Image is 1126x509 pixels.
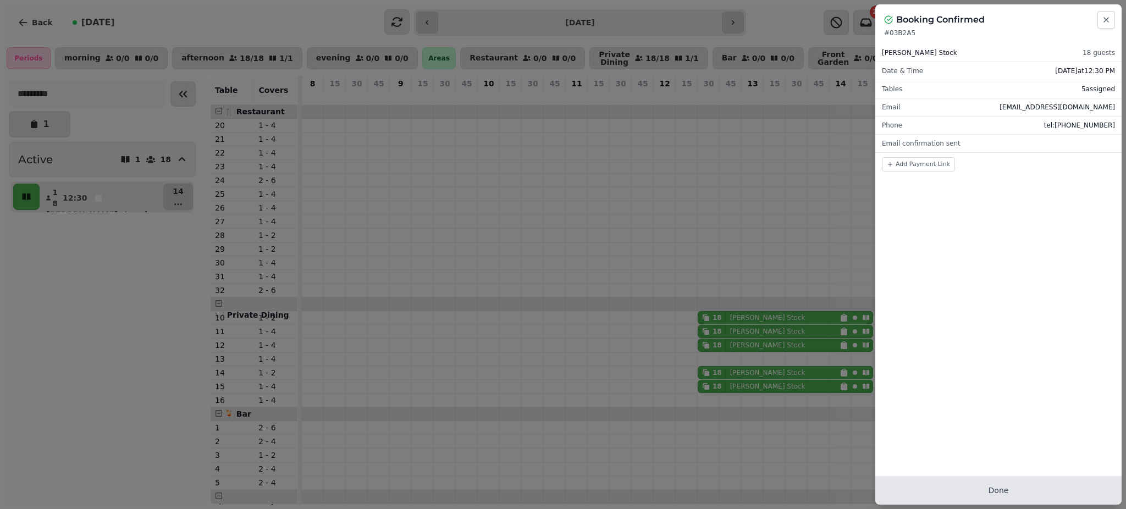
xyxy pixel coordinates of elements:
span: Email [882,103,900,112]
h2: Booking Confirmed [896,13,985,26]
span: 5 assigned [1081,85,1115,93]
span: [DATE] at 12:30 PM [1055,67,1115,75]
span: [EMAIL_ADDRESS][DOMAIN_NAME] [1000,103,1115,112]
span: tel:[PHONE_NUMBER] [1044,121,1115,130]
span: [PERSON_NAME] Stock [882,48,957,57]
span: Date & Time [882,67,923,75]
p: # 03B2A5 [884,29,1113,37]
span: 18 guests [1083,48,1115,57]
span: Tables [882,85,902,93]
button: Done [875,476,1122,505]
div: Email confirmation sent [875,135,1122,152]
span: Phone [882,121,902,130]
button: Add Payment Link [882,157,955,171]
